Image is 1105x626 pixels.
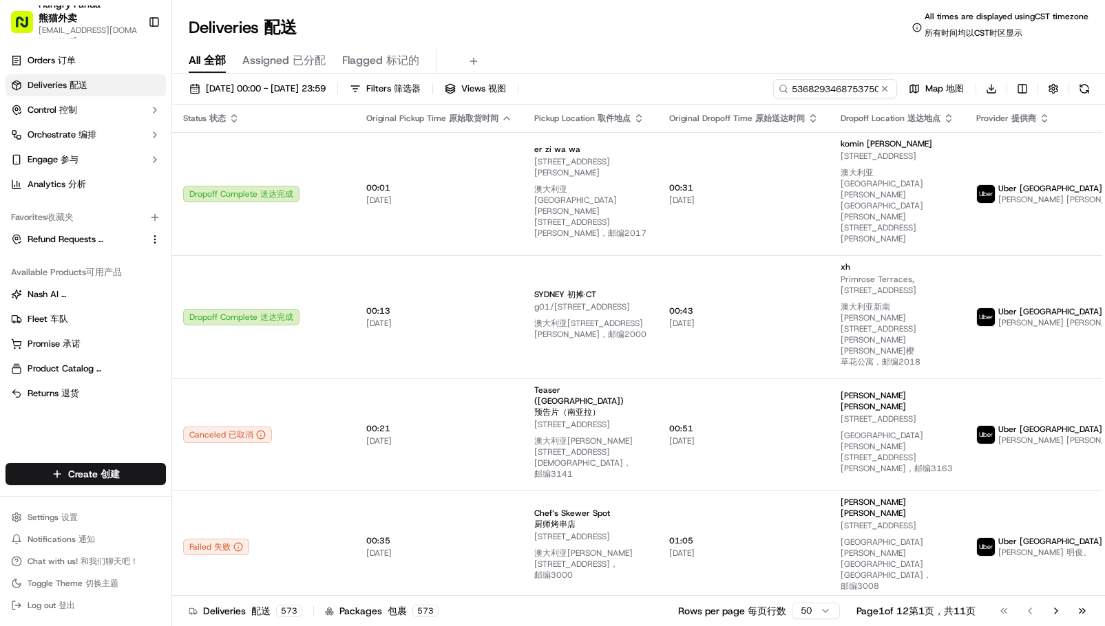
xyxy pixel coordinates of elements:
[841,138,932,149] span: komin
[841,151,954,250] span: [STREET_ADDRESS]
[28,178,86,191] span: Analytics
[412,605,439,617] div: 573
[264,17,297,39] span: 配送
[1011,113,1036,124] span: 提供商
[394,83,421,94] span: 筛选器
[366,182,512,193] span: 00:01
[229,429,253,440] span: 已取消
[841,430,953,474] span: [GEOGRAPHIC_DATA][PERSON_NAME][STREET_ADDRESS][PERSON_NAME]，邮编3163
[669,195,819,206] span: [DATE]
[534,407,600,418] span: 预告片（南亚拉）
[841,261,850,272] span: xh
[6,596,166,615] button: Log out 登出
[6,99,166,121] button: Control 控制
[976,113,1036,124] span: Provider
[50,313,68,325] span: 车队
[925,11,1088,44] span: All times are displayed using CST timezone
[366,318,512,329] span: [DATE]
[461,83,506,95] span: Views
[59,104,77,116] span: 控制
[534,144,580,155] span: er zi wa wa
[841,301,920,367] span: 澳大利亚新南[PERSON_NAME][STREET_ADDRESS][PERSON_NAME][PERSON_NAME]樱草花公寓，邮编2018
[6,206,166,228] div: Favorites
[977,426,995,444] img: uber-new-logo.jpeg
[39,25,137,47] button: [EMAIL_ADDRESS][DOMAIN_NAME]
[11,387,160,400] a: Returns 退货
[6,228,166,250] button: Refund Requests 退款请求
[86,266,122,278] span: 可用产品
[28,578,118,589] span: Toggle Theme
[6,530,166,549] button: Notifications 通知
[773,79,897,98] input: Type to search
[366,195,512,206] span: [DATE]
[58,54,76,66] span: 订单
[28,556,138,567] span: Chat with us!
[598,113,631,124] span: 取件地点
[534,156,647,244] span: [STREET_ADDRESS][PERSON_NAME]
[63,338,81,349] span: 承诺
[386,53,419,67] span: 标记的
[841,167,923,244] span: 澳大利亚[GEOGRAPHIC_DATA][PERSON_NAME][GEOGRAPHIC_DATA][PERSON_NAME][STREET_ADDRESS][PERSON_NAME]
[61,153,78,165] span: 参与
[28,512,78,523] span: Settings
[925,83,964,95] span: Map
[183,79,332,98] button: [DATE] 00:00 - [DATE] 23:59
[344,79,427,98] button: Filters 筛选器
[841,537,932,592] span: [GEOGRAPHIC_DATA][PERSON_NAME][GEOGRAPHIC_DATA][GEOGRAPHIC_DATA]，邮编3008
[6,463,166,485] button: Create 创建
[841,508,906,519] span: [PERSON_NAME]
[183,113,226,124] span: Status
[6,508,166,527] button: Settings 设置
[6,261,166,283] div: Available Products
[977,308,995,326] img: uber-new-logo.jpeg
[946,83,964,94] span: 地图
[6,6,143,39] button: Hungry Panda 熊猫外卖[EMAIL_ADDRESS][DOMAIN_NAME]
[669,318,819,329] span: [DATE]
[61,288,115,300] span: 纳什人工智能
[856,604,976,618] div: Page 1 of 12
[28,338,81,350] span: Promise
[68,178,86,190] span: 分析
[366,305,512,316] span: 00:13
[28,387,79,400] span: Returns
[977,185,995,203] img: uber-new-logo.jpeg
[366,535,512,546] span: 00:35
[534,318,646,340] span: 澳大利亚[STREET_ADDRESS][PERSON_NAME]，邮编2000
[534,531,647,586] span: [STREET_ADDRESS]
[678,604,786,618] p: Rows per page
[669,423,819,434] span: 00:51
[78,534,95,545] span: 通知
[669,305,819,316] span: 00:43
[534,385,647,418] span: Teaser ([GEOGRAPHIC_DATA])
[183,539,249,555] div: Failed
[28,313,68,325] span: Fleet
[61,387,79,399] span: 退货
[6,283,166,305] button: Nash AI 纳什人工智能
[841,520,954,597] span: [STREET_ADDRESS]
[841,113,940,124] span: Dropoff Location
[366,435,512,446] span: [DATE]
[183,427,272,443] div: Canceled
[6,149,166,171] button: Engage 参与
[28,233,114,246] span: Refund Requests
[28,363,114,375] span: Product Catalog
[366,423,512,434] span: 00:21
[28,54,76,67] span: Orders
[242,52,326,69] span: Assigned
[867,138,932,149] span: [PERSON_NAME]
[534,113,631,124] span: Pickup Location
[669,548,819,559] span: [DATE]
[669,182,819,193] span: 00:31
[28,104,77,116] span: Control
[209,113,226,124] span: 状态
[325,604,439,618] div: Packages
[6,308,166,330] button: Fleet 车队
[11,363,160,375] a: Product Catalog 产品目录
[39,12,77,24] span: 熊猫外卖
[183,539,249,555] button: Failed 失败
[204,53,226,67] span: 全部
[388,605,407,617] span: 包裹
[841,497,954,519] span: [PERSON_NAME]
[11,313,160,325] a: Fleet 车队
